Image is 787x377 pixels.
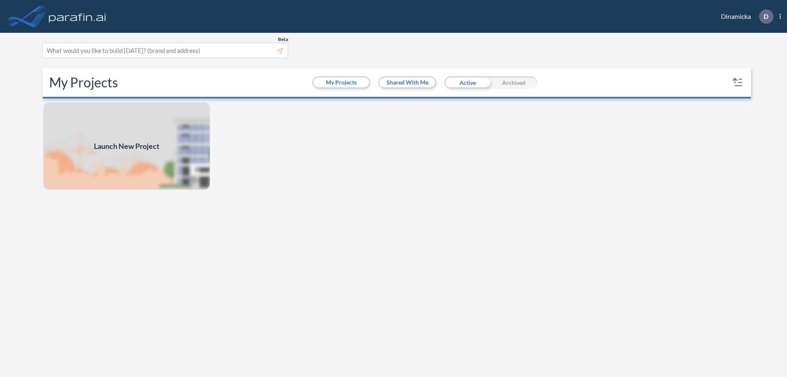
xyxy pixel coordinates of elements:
[47,8,108,25] img: logo
[43,102,211,190] img: add
[709,9,781,24] div: Dinamicka
[491,76,537,89] div: Archived
[444,76,491,89] div: Active
[278,36,288,43] span: Beta
[314,78,369,87] button: My Projects
[380,78,435,87] button: Shared With Me
[764,13,769,20] p: D
[43,102,211,190] a: Launch New Project
[94,141,159,152] span: Launch New Project
[731,76,744,89] button: sort
[49,75,118,90] h2: My Projects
